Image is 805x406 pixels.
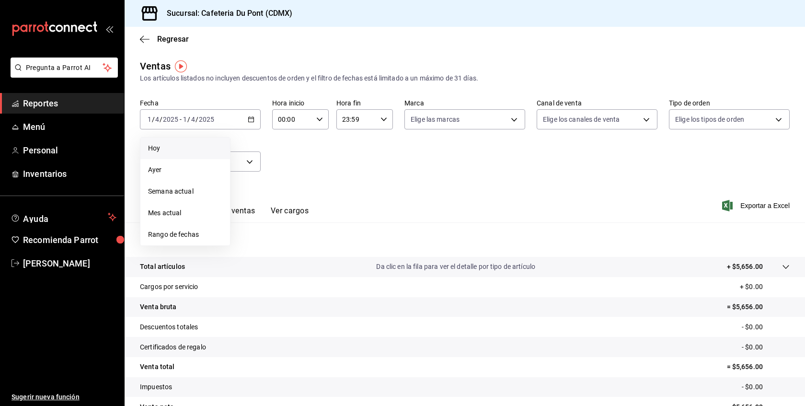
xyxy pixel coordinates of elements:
span: Reportes [23,97,116,110]
span: Sugerir nueva función [11,392,116,402]
span: Ayer [148,165,222,175]
input: ---- [162,116,179,123]
p: Descuentos totales [140,322,198,332]
p: + $0.00 [740,282,790,292]
span: Inventarios [23,167,116,180]
p: Da clic en la fila para ver el detalle por tipo de artículo [376,262,535,272]
span: / [187,116,190,123]
div: Los artículos listados no incluyen descuentos de orden y el filtro de fechas está limitado a un m... [140,73,790,83]
p: = $5,656.00 [727,362,790,372]
span: / [195,116,198,123]
span: [PERSON_NAME] [23,257,116,270]
span: Elige los tipos de orden [675,115,744,124]
p: Certificados de regalo [140,342,206,352]
input: -- [191,116,195,123]
label: Hora fin [336,100,393,106]
p: + $5,656.00 [727,262,763,272]
p: Venta total [140,362,174,372]
span: - [180,116,182,123]
span: Elige las marcas [411,115,460,124]
label: Hora inicio [272,100,329,106]
span: Ayuda [23,211,104,223]
span: / [152,116,155,123]
p: Cargos por servicio [140,282,198,292]
span: Pregunta a Parrot AI [26,63,103,73]
img: Tooltip marker [175,60,187,72]
p: Total artículos [140,262,185,272]
button: Pregunta a Parrot AI [11,58,118,78]
span: Personal [23,144,116,157]
button: Exportar a Excel [724,200,790,211]
input: ---- [198,116,215,123]
button: Ver cargos [271,206,309,222]
a: Pregunta a Parrot AI [7,70,118,80]
input: -- [183,116,187,123]
label: Fecha [140,100,261,106]
input: -- [147,116,152,123]
span: / [160,116,162,123]
p: Resumen [140,234,790,245]
p: = $5,656.00 [727,302,790,312]
div: navigation tabs [155,206,309,222]
p: Venta bruta [140,302,176,312]
button: Ver ventas [218,206,255,222]
span: Rango de fechas [148,230,222,240]
input: -- [155,116,160,123]
h3: Sucursal: Cafeteria Du Pont (CDMX) [159,8,292,19]
button: Regresar [140,35,189,44]
p: - $0.00 [742,322,790,332]
p: Impuestos [140,382,172,392]
label: Canal de venta [537,100,657,106]
div: Ventas [140,59,171,73]
span: Regresar [157,35,189,44]
span: Elige los canales de venta [543,115,620,124]
p: - $0.00 [742,382,790,392]
span: Hoy [148,143,222,153]
span: Mes actual [148,208,222,218]
span: Recomienda Parrot [23,233,116,246]
label: Marca [404,100,525,106]
label: Tipo de orden [669,100,790,106]
button: open_drawer_menu [105,25,113,33]
span: Semana actual [148,186,222,197]
p: - $0.00 [742,342,790,352]
span: Menú [23,120,116,133]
